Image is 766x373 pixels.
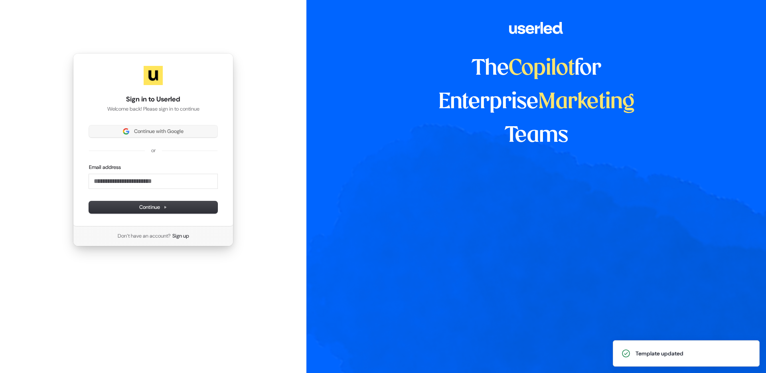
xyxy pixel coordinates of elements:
span: Marketing [538,92,635,113]
button: Continue [89,201,217,213]
img: Userled [144,66,163,85]
span: Continue with Google [134,128,184,135]
label: Email address [89,164,121,171]
span: Copilot [509,58,574,79]
div: Template updated [636,349,683,357]
p: or [151,147,156,154]
h1: The for Enterprise Teams [412,52,661,153]
span: Don’t have an account? [118,232,171,240]
a: Sign up [172,232,189,240]
span: Continue [139,204,167,211]
button: Sign in with GoogleContinue with Google [89,125,217,137]
img: Sign in with Google [123,128,129,135]
p: Welcome back! Please sign in to continue [89,105,217,113]
h1: Sign in to Userled [89,95,217,104]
